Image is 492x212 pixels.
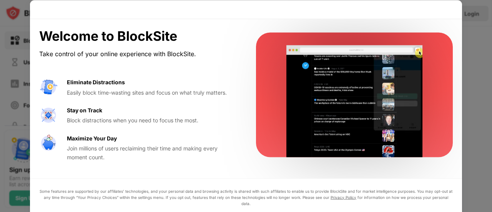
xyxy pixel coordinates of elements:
[39,78,58,97] img: value-avoid-distractions.svg
[331,195,356,199] a: Privacy Policy
[39,134,58,152] img: value-safe-time.svg
[39,188,453,206] div: Some features are supported by our affiliates’ technologies, and your personal data and browsing ...
[67,88,238,97] div: Easily block time-wasting sites and focus on what truly matters.
[67,116,238,125] div: Block distractions when you need to focus the most.
[67,78,125,87] div: Eliminate Distractions
[39,106,58,124] img: value-focus.svg
[39,48,238,60] div: Take control of your online experience with BlockSite.
[39,28,238,44] div: Welcome to BlockSite
[67,106,102,114] div: Stay on Track
[67,134,117,142] div: Maximize Your Day
[67,144,238,162] div: Join millions of users reclaiming their time and making every moment count.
